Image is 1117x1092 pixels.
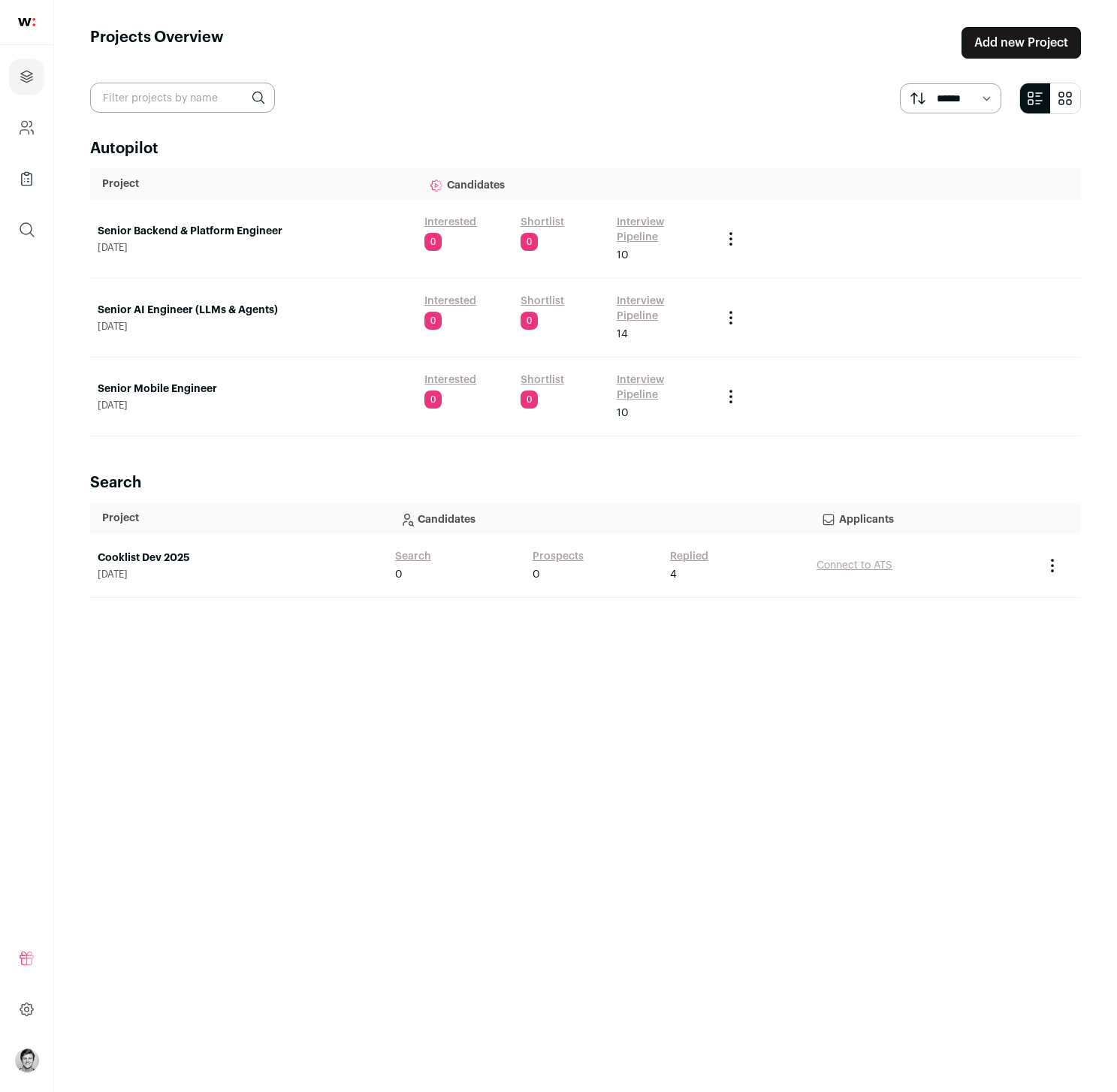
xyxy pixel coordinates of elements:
span: 0 [424,312,442,330]
p: Project [102,511,376,526]
span: [DATE] [98,569,380,581]
a: Senior Backend & Platform Engineer [98,224,409,239]
a: Interview Pipeline [617,294,707,324]
span: [DATE] [98,400,409,412]
a: Senior Mobile Engineer [98,382,409,397]
p: Candidates [429,169,702,199]
p: Candidates [400,503,798,533]
a: Prospects [533,549,584,564]
span: 0 [533,567,540,582]
a: Interested [424,215,476,230]
button: Project Actions [722,309,740,327]
img: wellfound-shorthand-0d5821cbd27db2630d0214b213865d53afaa358527fdda9d0ea32b1df1b89c2c.svg [18,18,35,26]
span: 0 [424,391,442,409]
a: Interested [424,294,476,309]
span: 0 [395,567,403,582]
span: [DATE] [98,321,409,333]
a: Interview Pipeline [617,215,707,245]
span: 14 [617,327,628,342]
a: Senior AI Engineer (LLMs & Agents) [98,303,409,318]
button: Project Actions [722,388,740,406]
a: Interview Pipeline [617,373,707,403]
p: Applicants [821,503,1024,533]
span: 10 [617,248,629,263]
input: Filter projects by name [90,83,275,113]
h2: Search [90,472,1081,493]
a: Connect to ATS [817,560,892,571]
a: Projects [9,59,44,95]
span: 4 [670,567,677,582]
span: 0 [521,391,538,409]
span: 0 [521,312,538,330]
a: Shortlist [521,373,564,388]
a: Shortlist [521,215,564,230]
a: Add new Project [962,27,1081,59]
button: Project Actions [1043,557,1061,575]
span: 0 [521,233,538,251]
a: Replied [670,549,708,564]
h1: Projects Overview [90,27,224,59]
button: Project Actions [722,230,740,248]
h2: Autopilot [90,138,1081,159]
span: 10 [617,406,629,421]
p: Project [102,176,405,192]
span: 0 [424,233,442,251]
span: [DATE] [98,242,409,254]
a: Search [395,549,431,564]
a: Interested [424,373,476,388]
a: Shortlist [521,294,564,309]
button: Open dropdown [15,1048,39,1072]
a: Company and ATS Settings [9,110,44,146]
img: 606302-medium_jpg [15,1048,39,1072]
a: Company Lists [9,161,44,197]
a: Cooklist Dev 2025 [98,551,380,566]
